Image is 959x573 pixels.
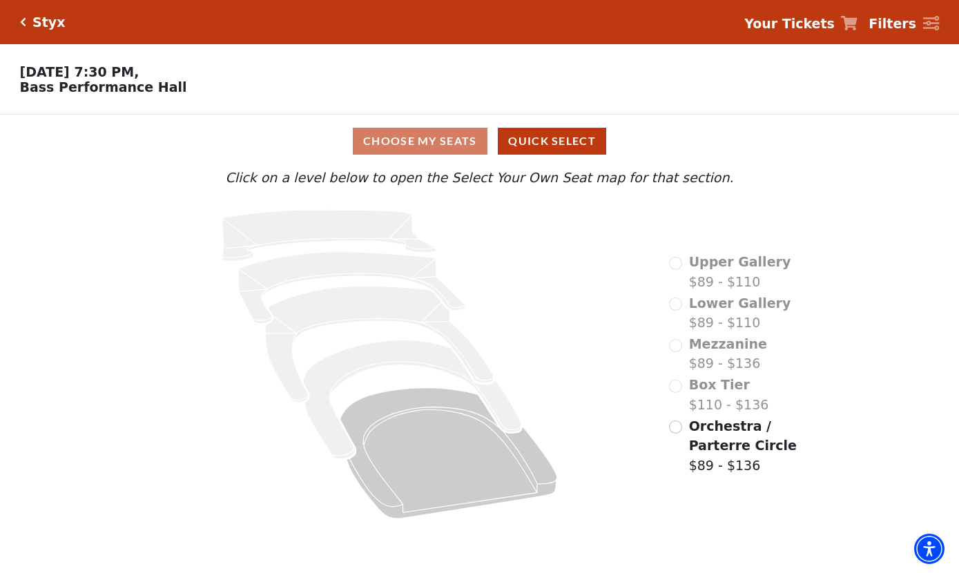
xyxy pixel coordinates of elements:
[914,534,945,564] div: Accessibility Menu
[689,295,791,311] span: Lower Gallery
[689,418,797,454] span: Orchestra / Parterre Circle
[689,252,791,291] label: $89 - $110
[498,128,606,155] button: Quick Select
[32,14,65,30] h5: Styx
[869,16,916,31] strong: Filters
[744,16,835,31] strong: Your Tickets
[744,14,858,34] a: Your Tickets
[222,210,436,261] path: Upper Gallery - Seats Available: 0
[689,377,750,392] span: Box Tier
[20,17,26,27] a: Click here to go back to filters
[689,375,769,414] label: $110 - $136
[689,336,767,351] span: Mezzanine
[689,334,767,373] label: $89 - $136
[130,168,829,188] p: Click on a level below to open the Select Your Own Seat map for that section.
[689,293,791,333] label: $89 - $110
[669,420,682,434] input: Orchestra / Parterre Circle$89 - $136
[869,14,939,34] a: Filters
[340,388,557,519] path: Orchestra / Parterre Circle - Seats Available: 263
[689,416,829,476] label: $89 - $136
[689,254,791,269] span: Upper Gallery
